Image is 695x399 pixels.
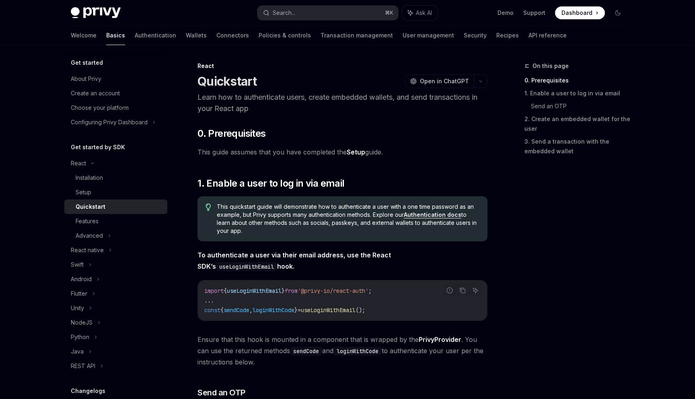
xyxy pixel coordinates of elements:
[259,26,311,45] a: Policies & controls
[470,285,481,296] button: Ask AI
[71,58,103,68] h5: Get started
[71,142,125,152] h5: Get started by SDK
[135,26,176,45] a: Authentication
[224,287,227,294] span: {
[186,26,207,45] a: Wallets
[368,287,372,294] span: ;
[71,274,92,284] div: Android
[282,287,285,294] span: }
[405,74,474,88] button: Open in ChatGPT
[71,245,104,255] div: React native
[64,86,167,101] a: Create an account
[76,231,103,241] div: Advanced
[71,26,97,45] a: Welcome
[76,202,105,212] div: Quickstart
[224,306,249,314] span: sendCode
[71,303,84,313] div: Unity
[333,347,382,356] code: loginWithCode
[524,74,631,87] a: 0. Prerequisites
[290,347,322,356] code: sendCode
[197,74,257,88] h1: Quickstart
[197,387,245,398] span: Send an OTP
[464,26,487,45] a: Security
[298,287,368,294] span: '@privy-io/react-auth'
[524,135,631,158] a: 3. Send a transaction with the embedded wallet
[533,61,569,71] span: On this page
[249,306,253,314] span: ,
[204,287,224,294] span: import
[347,148,365,156] a: Setup
[71,117,148,127] div: Configuring Privy Dashboard
[528,26,567,45] a: API reference
[257,6,398,20] button: Search...⌘K
[71,289,87,298] div: Flutter
[71,386,105,396] h5: Changelogs
[524,87,631,100] a: 1. Enable a user to log in via email
[197,334,487,368] span: Ensure that this hook is mounted in a component that is wrapped by the . You can use the returned...
[273,8,295,18] div: Search...
[216,26,249,45] a: Connectors
[64,171,167,185] a: Installation
[64,199,167,214] a: Quickstart
[76,173,103,183] div: Installation
[217,203,479,235] span: This quickstart guide will demonstrate how to authenticate a user with a one time password as an ...
[356,306,365,314] span: ();
[197,177,344,190] span: 1. Enable a user to log in via email
[197,127,265,140] span: 0. Prerequisites
[64,214,167,228] a: Features
[524,113,631,135] a: 2. Create an embedded wallet for the user
[457,285,468,296] button: Copy the contents from the code block
[197,146,487,158] span: This guide assumes that you have completed the guide.
[71,103,129,113] div: Choose your platform
[197,251,391,270] strong: To authenticate a user via their email address, use the React SDK’s hook.
[294,306,298,314] span: }
[285,287,298,294] span: from
[227,287,282,294] span: useLoginWithEmail
[321,26,393,45] a: Transaction management
[71,158,86,168] div: React
[416,9,432,17] span: Ask AI
[531,100,631,113] a: Send an OTP
[197,62,487,70] div: React
[64,101,167,115] a: Choose your platform
[64,72,167,86] a: About Privy
[71,361,95,371] div: REST API
[220,306,224,314] span: {
[523,9,545,17] a: Support
[71,88,120,98] div: Create an account
[444,285,455,296] button: Report incorrect code
[71,7,121,19] img: dark logo
[420,77,469,85] span: Open in ChatGPT
[216,262,277,271] code: useLoginWithEmail
[404,211,461,218] a: Authentication docs
[204,306,220,314] span: const
[197,92,487,114] p: Learn how to authenticate users, create embedded wallets, and send transactions in your React app
[253,306,294,314] span: loginWithCode
[71,318,93,327] div: NodeJS
[71,74,101,84] div: About Privy
[498,9,514,17] a: Demo
[71,347,84,356] div: Java
[71,260,84,269] div: Swift
[402,6,438,20] button: Ask AI
[403,26,454,45] a: User management
[204,297,214,304] span: ...
[385,10,393,16] span: ⌘ K
[76,187,91,197] div: Setup
[206,204,211,211] svg: Tip
[555,6,605,19] a: Dashboard
[106,26,125,45] a: Basics
[301,306,356,314] span: useLoginWithEmail
[611,6,624,19] button: Toggle dark mode
[419,335,461,344] a: PrivyProvider
[496,26,519,45] a: Recipes
[64,185,167,199] a: Setup
[561,9,592,17] span: Dashboard
[71,332,89,342] div: Python
[76,216,99,226] div: Features
[298,306,301,314] span: =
